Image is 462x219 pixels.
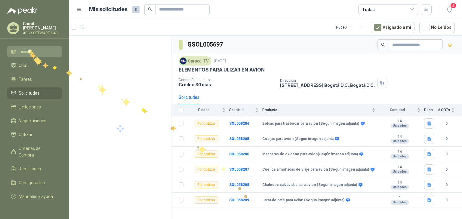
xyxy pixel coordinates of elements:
div: Unidades [390,185,409,190]
span: Solicitudes [19,90,39,96]
b: 14 [379,150,420,154]
div: Caracol TV [179,56,211,65]
div: Unidades [390,123,409,128]
span: Remisiones [19,166,41,172]
p: Camila [PERSON_NAME] [23,22,62,30]
div: Por cotizar [195,196,218,204]
b: 14 [379,134,420,139]
a: Configuración [7,177,62,188]
div: Por cotizar [195,166,218,173]
div: Unidades [390,200,409,205]
img: Logo peakr [7,7,38,14]
b: Chalecos salvavidas para avion (Según imagen adjunta) [262,183,357,187]
a: SOL058207 [229,167,249,172]
b: 0 [438,136,455,142]
div: Unidades [390,139,409,144]
span: Producto [262,108,371,112]
h3: GSOL005697 [187,40,224,49]
th: Solicitud [229,104,262,116]
a: SOL058204 [229,121,249,126]
div: Por cotizar [195,151,218,158]
span: 2 [450,3,457,8]
button: Asignado a mi [371,22,414,33]
p: Condición de pago [179,78,275,82]
a: SOL058206 [229,152,249,156]
p: ELEMENTOS PARA ULIZAR EN AVION [179,67,265,73]
p: ARC SOFTWARE SAS [23,31,62,35]
b: 0 [438,182,455,188]
b: 1 [379,196,420,200]
span: Cantidad [379,108,416,112]
span: 0 [132,6,140,13]
b: 14 [379,119,420,124]
span: Cotizar [19,131,32,138]
b: 0 [438,121,455,126]
div: Unidades [390,169,409,174]
span: search [148,7,152,11]
a: Tareas [7,74,62,85]
button: No Leídos [419,22,455,33]
th: # COTs [438,104,462,116]
span: Inicio [19,48,28,55]
a: Remisiones [7,163,62,175]
div: Todas [362,6,375,13]
span: Solicitud [229,108,254,112]
a: Cotizar [7,129,62,140]
b: 0 [438,167,455,172]
p: [STREET_ADDRESS] Bogotá D.C. , Bogotá D.C. [280,83,374,88]
a: Chat [7,60,62,71]
button: 2 [444,4,455,15]
th: Cantidad [379,104,424,116]
a: Negociaciones [7,115,62,126]
th: Producto [262,104,379,116]
span: Manuales y ayuda [19,193,53,200]
a: SOL058208 [229,183,249,187]
b: 0 [438,197,455,203]
span: Chat [19,62,28,69]
p: Dirección [280,78,374,83]
th: Docs [424,104,438,116]
b: 14 [379,165,420,170]
a: Solicitudes [7,87,62,99]
span: Licitaciones [19,104,41,110]
div: Por cotizar [195,135,218,142]
img: Company Logo [180,58,186,64]
b: 14 [379,180,420,185]
b: 0 [438,151,455,157]
span: Estado [187,108,221,112]
div: 1 - 0 de 0 [335,23,366,32]
div: Unidades [390,154,409,159]
p: Crédito 30 días [179,82,275,87]
th: Estado [187,104,229,116]
b: Cobijas para avion (Según imagen adjunta [262,137,334,141]
a: SOL058209 [229,198,249,202]
a: Licitaciones [7,101,62,113]
div: Por cotizar [195,181,218,188]
span: search [381,43,385,47]
h1: Mis solicitudes [89,5,128,14]
div: Por cotizar [195,120,218,127]
span: # COTs [438,108,450,112]
b: Mascaras de oxigeno para avion(Según imagen adjunta) [262,152,358,157]
p: [DATE] [214,58,226,64]
span: Órdenes de Compra [19,145,56,158]
b: Jarra de café para avion (Según imagen adjunta) [262,198,344,203]
a: Inicio [7,46,62,57]
span: Negociaciones [19,117,46,124]
span: Tareas [19,76,32,83]
div: Solicitudes [179,94,199,101]
a: Manuales y ayuda [7,191,62,202]
b: Cuellos almohadas de viaje para avion (Según imagen adjunta) [262,167,369,172]
a: SOL058205 [229,137,249,141]
a: Órdenes de Compra [7,143,62,161]
span: Configuración [19,179,45,186]
b: Bolsas para trasbocar para avion (Según imagen adjunta) [262,121,359,126]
